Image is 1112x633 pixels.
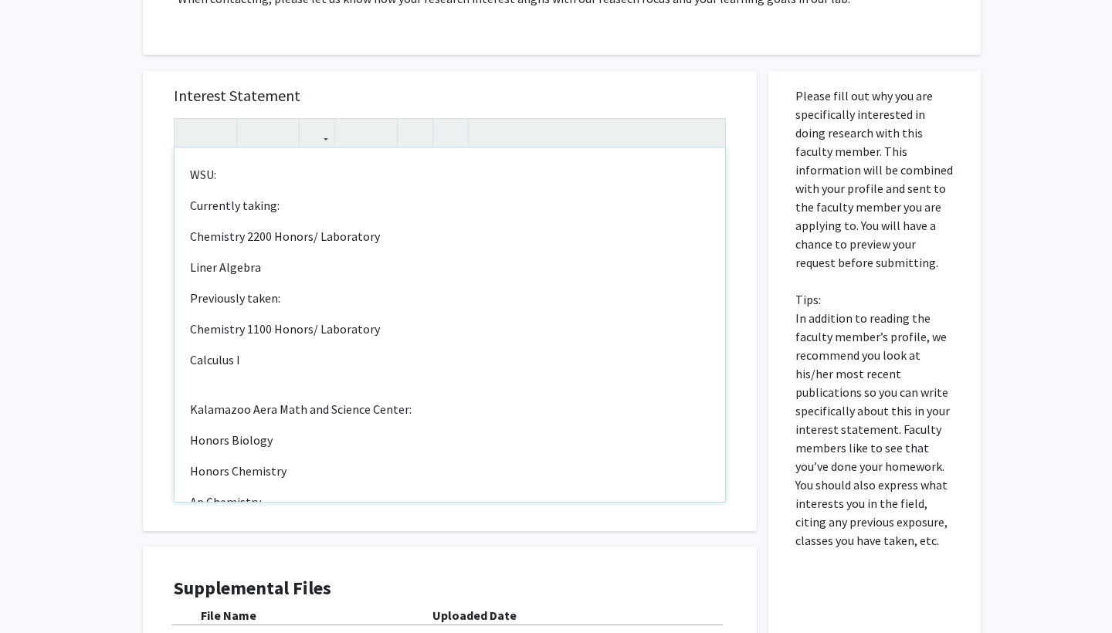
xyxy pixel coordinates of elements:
[268,119,295,146] button: Subscript
[201,608,256,623] b: File Name
[205,119,232,146] button: Emphasis (Ctrl + I)
[190,431,710,449] p: Honors Biology
[795,86,954,550] p: Please fill out why you are specifically interested in doing research with this faculty member. T...
[190,258,710,276] p: Liner Algebra
[339,119,366,146] button: Unordered list
[190,196,710,215] p: Currently taking:
[174,86,726,105] h5: Interest Statement
[190,227,710,245] p: Chemistry 2200 Honors/ Laboratory
[190,493,710,511] p: Ap Chemistry
[190,289,710,307] p: Previously taken:
[190,462,710,480] p: Honors Chemistry
[402,119,429,146] button: Remove format
[241,119,268,146] button: Superscript
[437,119,464,146] button: Insert horizontal rule
[366,119,393,146] button: Ordered list
[190,165,710,184] p: WSU:
[694,119,721,146] button: Fullscreen
[175,148,725,502] div: Note to users with screen readers: Please press Alt+0 or Option+0 to deactivate our accessibility...
[190,320,710,338] p: Chemistry 1100 Honors/ Laboratory
[432,608,517,623] b: Uploaded Date
[190,350,710,369] p: Calculus I
[190,400,710,418] p: Kalamazoo Aera Math and Science Center:
[303,119,331,146] button: Link
[12,564,66,621] iframe: Chat
[178,119,205,146] button: Strong (Ctrl + B)
[174,577,726,600] h4: Supplemental Files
